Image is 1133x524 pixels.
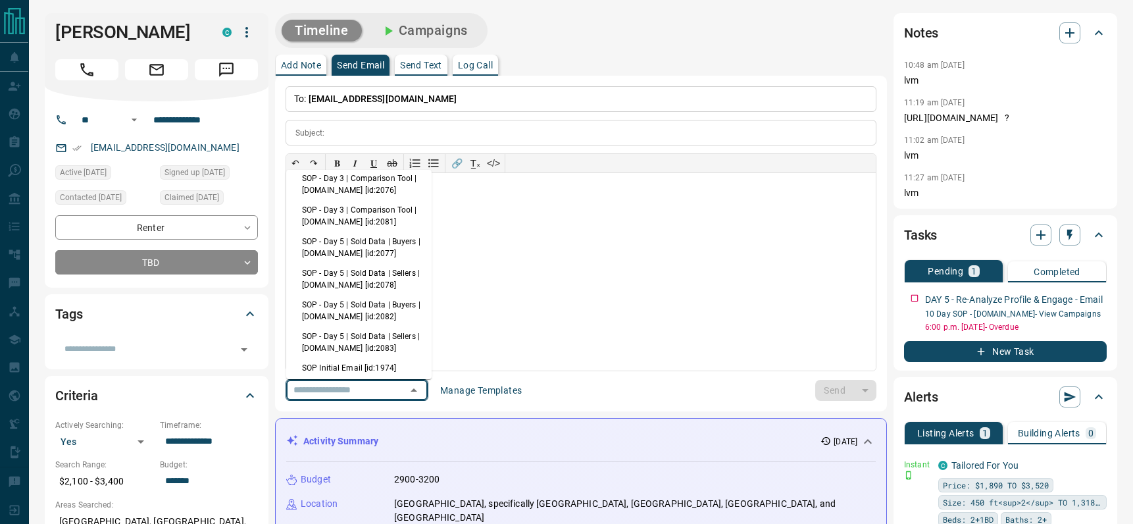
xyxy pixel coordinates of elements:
[55,499,258,511] p: Areas Searched:
[55,165,153,184] div: Wed Aug 13 2025
[55,190,153,209] div: Fri Aug 15 2025
[55,431,153,452] div: Yes
[55,250,258,275] div: TBD
[904,98,965,107] p: 11:19 am [DATE]
[1088,429,1094,438] p: 0
[301,497,338,511] p: Location
[303,434,378,448] p: Activity Summary
[406,154,424,172] button: Numbered list
[400,61,442,70] p: Send Text
[904,17,1107,49] div: Notes
[405,381,423,400] button: Close
[286,358,432,378] li: SOP Initial Email [id:1974]
[1034,267,1080,276] p: Completed
[904,341,1107,362] button: New Task
[286,86,876,112] p: To:
[305,154,323,172] button: ↷
[160,459,258,471] p: Budget:
[904,459,930,471] p: Instant
[222,28,232,37] div: condos.ca
[904,173,965,182] p: 11:27 am [DATE]
[904,149,1107,163] p: lvm
[55,419,153,431] p: Actively Searching:
[164,191,219,204] span: Claimed [DATE]
[1018,429,1080,438] p: Building Alerts
[301,473,331,486] p: Budget
[286,154,305,172] button: ↶
[160,419,258,431] p: Timeframe:
[286,169,432,200] li: SOP - Day 3 | Comparison Tool | [DOMAIN_NAME] [id:2076]
[917,429,974,438] p: Listing Alerts
[394,473,440,486] p: 2900-3200
[925,321,1107,333] p: 6:00 p.m. [DATE] - Overdue
[904,471,913,480] svg: Push Notification Only
[160,165,258,184] div: Wed Aug 06 2025
[904,386,938,407] h2: Alerts
[286,327,432,358] li: SOP - Day 5 | Sold Data | Sellers | [DOMAIN_NAME] [id:2083]
[55,303,82,325] h2: Tags
[928,267,963,276] p: Pending
[904,111,1107,125] p: [URL][DOMAIN_NAME] ?
[72,144,82,153] svg: Email Verified
[943,496,1102,509] span: Size: 450 ft<sup>2</sup> TO 1,318 ft<sup>2</sup>
[904,224,937,246] h2: Tasks
[60,191,122,204] span: Contacted [DATE]
[904,136,965,145] p: 11:02 am [DATE]
[286,232,432,263] li: SOP - Day 5 | Sold Data | Buyers | [DOMAIN_NAME] [id:2077]
[370,158,377,169] span: 𝐔
[387,158,397,169] s: ab
[91,142,239,153] a: [EMAIL_ADDRESS][DOMAIN_NAME]
[424,154,443,172] button: Bullet list
[447,154,466,172] button: 🔗
[160,190,258,209] div: Fri Aug 08 2025
[432,380,530,401] button: Manage Templates
[55,215,258,240] div: Renter
[235,340,253,359] button: Open
[951,460,1019,471] a: Tailored For You
[925,293,1103,307] p: DAY 5 - Re-Analyze Profile & Engage - Email
[904,61,965,70] p: 10:48 am [DATE]
[938,461,947,470] div: condos.ca
[328,154,346,172] button: 𝐁
[60,166,107,179] span: Active [DATE]
[55,22,203,43] h1: [PERSON_NAME]
[55,385,98,406] h2: Criteria
[346,154,365,172] button: 𝑰
[286,378,432,409] li: RealServus Acquires [DOMAIN_NAME] [id:1973]
[943,479,1049,492] span: Price: $1,890 TO $3,520
[971,267,976,276] p: 1
[286,295,432,327] li: SOP - Day 5 | Sold Data | Buyers | [DOMAIN_NAME] [id:2082]
[286,200,432,232] li: SOP - Day 3 | Comparison Tool | [DOMAIN_NAME] [id:2081]
[925,309,1101,319] a: 10 Day SOP - [DOMAIN_NAME]- View Campaigns
[367,20,481,41] button: Campaigns
[834,436,857,448] p: [DATE]
[458,61,493,70] p: Log Call
[904,186,1107,200] p: lvm
[164,166,225,179] span: Signed up [DATE]
[337,61,384,70] p: Send Email
[286,429,876,454] div: Activity Summary[DATE]
[125,59,188,80] span: Email
[383,154,401,172] button: ab
[55,380,258,411] div: Criteria
[982,429,988,438] p: 1
[282,20,362,41] button: Timeline
[281,61,321,70] p: Add Note
[309,93,457,104] span: [EMAIL_ADDRESS][DOMAIN_NAME]
[904,381,1107,413] div: Alerts
[904,22,938,43] h2: Notes
[904,219,1107,251] div: Tasks
[55,298,258,330] div: Tags
[295,127,324,139] p: Subject:
[286,263,432,295] li: SOP - Day 5 | Sold Data | Sellers | [DOMAIN_NAME] [id:2078]
[466,154,484,172] button: T̲ₓ
[55,59,118,80] span: Call
[126,112,142,128] button: Open
[484,154,503,172] button: </>
[55,459,153,471] p: Search Range:
[195,59,258,80] span: Message
[55,471,153,492] p: $2,100 - $3,400
[815,380,876,401] div: split button
[904,74,1107,88] p: lvm
[365,154,383,172] button: 𝐔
